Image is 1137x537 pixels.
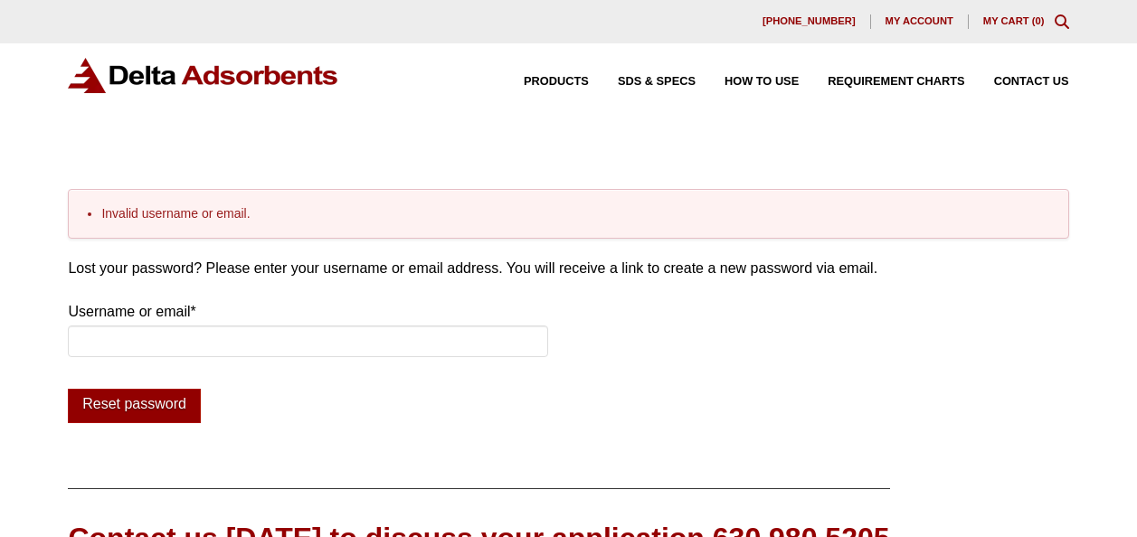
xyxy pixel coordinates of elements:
a: Requirement Charts [799,76,964,88]
a: SDS & SPECS [589,76,696,88]
span: How to Use [725,76,799,88]
label: Username or email [68,299,548,324]
a: My account [871,14,969,29]
span: Products [524,76,589,88]
button: Reset password [68,389,200,423]
li: Invalid username or email. [101,204,1053,223]
a: How to Use [696,76,799,88]
img: Delta Adsorbents [68,58,339,93]
a: [PHONE_NUMBER] [748,14,871,29]
span: 0 [1035,15,1040,26]
span: [PHONE_NUMBER] [763,16,856,26]
span: SDS & SPECS [618,76,696,88]
span: My account [886,16,953,26]
a: Contact Us [965,76,1069,88]
p: Lost your password? Please enter your username or email address. You will receive a link to creat... [68,256,1068,280]
a: Products [495,76,589,88]
div: Toggle Modal Content [1055,14,1069,29]
a: My Cart (0) [983,15,1045,26]
span: Requirement Charts [828,76,964,88]
span: Contact Us [994,76,1069,88]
